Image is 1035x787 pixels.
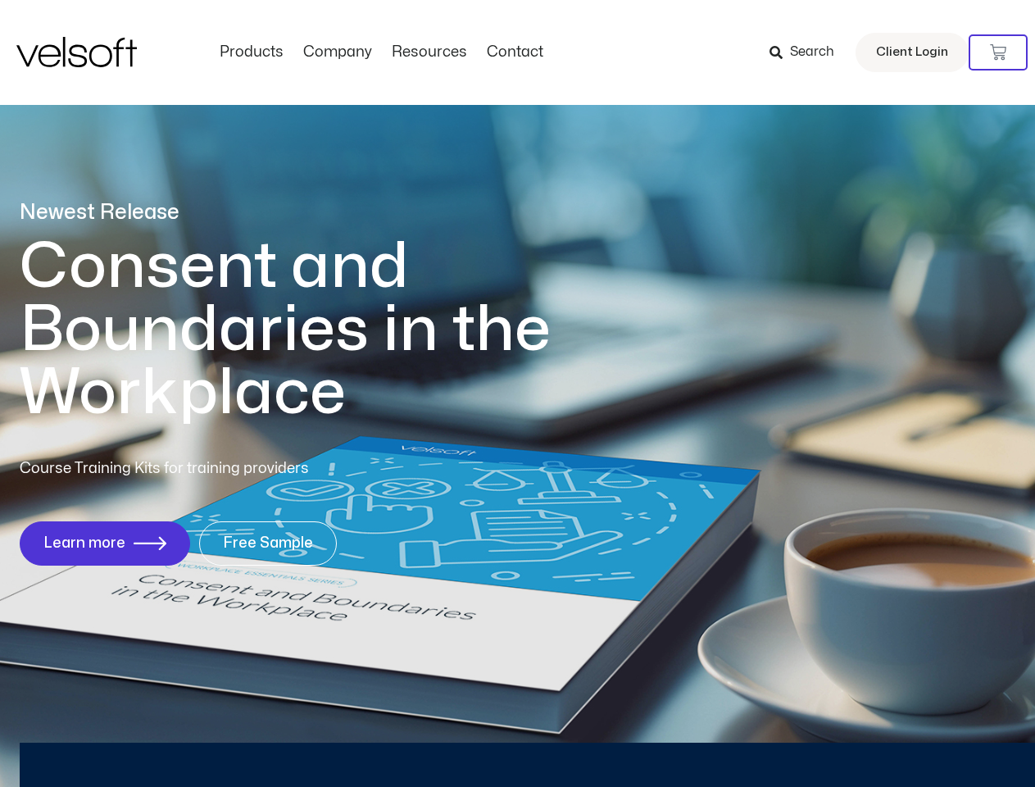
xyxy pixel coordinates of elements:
[20,521,190,566] a: Learn more
[477,43,553,61] a: ContactMenu Toggle
[199,521,337,566] a: Free Sample
[223,535,313,552] span: Free Sample
[43,535,125,552] span: Learn more
[210,43,293,61] a: ProductsMenu Toggle
[210,43,553,61] nav: Menu
[16,37,137,67] img: Velsoft Training Materials
[20,198,618,227] p: Newest Release
[382,43,477,61] a: ResourcesMenu Toggle
[769,39,846,66] a: Search
[20,235,618,425] h1: Consent and Boundaries in the Workplace
[293,43,382,61] a: CompanyMenu Toggle
[20,457,428,480] p: Course Training Kits for training providers
[790,42,834,63] span: Search
[876,42,948,63] span: Client Login
[856,33,969,72] a: Client Login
